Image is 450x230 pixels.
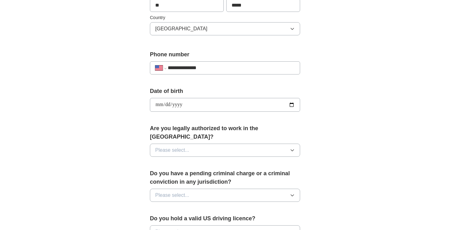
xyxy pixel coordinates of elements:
[150,14,300,21] label: Country
[150,50,300,59] label: Phone number
[150,22,300,35] button: [GEOGRAPHIC_DATA]
[155,146,189,154] span: Please select...
[150,87,300,95] label: Date of birth
[150,144,300,157] button: Please select...
[150,189,300,202] button: Please select...
[155,25,207,33] span: [GEOGRAPHIC_DATA]
[150,169,300,186] label: Do you have a pending criminal charge or a criminal conviction in any jurisdiction?
[150,124,300,141] label: Are you legally authorized to work in the [GEOGRAPHIC_DATA]?
[150,214,300,223] label: Do you hold a valid US driving licence?
[155,192,189,199] span: Please select...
